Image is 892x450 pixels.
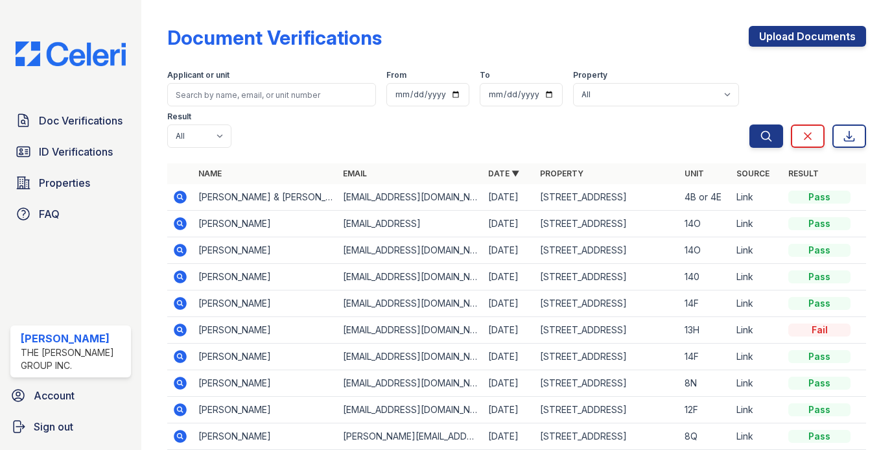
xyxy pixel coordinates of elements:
[788,270,851,283] div: Pass
[731,370,783,397] td: Link
[679,397,731,423] td: 12F
[10,170,131,196] a: Properties
[679,237,731,264] td: 14O
[483,237,535,264] td: [DATE]
[535,237,679,264] td: [STREET_ADDRESS]
[338,397,482,423] td: [EMAIL_ADDRESS][DOMAIN_NAME]
[39,206,60,222] span: FAQ
[679,184,731,211] td: 4B or 4E
[10,108,131,134] a: Doc Verifications
[731,211,783,237] td: Link
[386,70,406,80] label: From
[788,430,851,443] div: Pass
[731,184,783,211] td: Link
[535,370,679,397] td: [STREET_ADDRESS]
[483,264,535,290] td: [DATE]
[193,290,338,317] td: [PERSON_NAME]
[788,377,851,390] div: Pass
[535,184,679,211] td: [STREET_ADDRESS]
[34,388,75,403] span: Account
[788,350,851,363] div: Pass
[338,264,482,290] td: [EMAIL_ADDRESS][DOMAIN_NAME]
[193,211,338,237] td: [PERSON_NAME]
[488,169,519,178] a: Date ▼
[483,184,535,211] td: [DATE]
[10,139,131,165] a: ID Verifications
[535,211,679,237] td: [STREET_ADDRESS]
[679,211,731,237] td: 14O
[483,290,535,317] td: [DATE]
[679,423,731,450] td: 8Q
[193,344,338,370] td: [PERSON_NAME]
[21,331,126,346] div: [PERSON_NAME]
[685,169,704,178] a: Unit
[21,346,126,372] div: The [PERSON_NAME] Group Inc.
[731,397,783,423] td: Link
[198,169,222,178] a: Name
[193,264,338,290] td: [PERSON_NAME]
[167,83,376,106] input: Search by name, email, or unit number
[573,70,607,80] label: Property
[5,41,136,66] img: CE_Logo_Blue-a8612792a0a2168367f1c8372b55b34899dd931a85d93a1a3d3e32e68fde9ad4.png
[338,317,482,344] td: [EMAIL_ADDRESS][DOMAIN_NAME]
[39,144,113,160] span: ID Verifications
[535,423,679,450] td: [STREET_ADDRESS]
[731,423,783,450] td: Link
[535,317,679,344] td: [STREET_ADDRESS]
[39,113,123,128] span: Doc Verifications
[731,344,783,370] td: Link
[483,211,535,237] td: [DATE]
[731,317,783,344] td: Link
[679,290,731,317] td: 14F
[483,317,535,344] td: [DATE]
[338,211,482,237] td: [EMAIL_ADDRESS]
[788,244,851,257] div: Pass
[338,184,482,211] td: [EMAIL_ADDRESS][DOMAIN_NAME]
[343,169,367,178] a: Email
[338,423,482,450] td: [PERSON_NAME][EMAIL_ADDRESS][DOMAIN_NAME]
[193,237,338,264] td: [PERSON_NAME]
[193,423,338,450] td: [PERSON_NAME]
[167,26,382,49] div: Document Verifications
[788,324,851,337] div: Fail
[679,344,731,370] td: 14F
[34,419,73,434] span: Sign out
[731,237,783,264] td: Link
[5,414,136,440] a: Sign out
[731,264,783,290] td: Link
[535,397,679,423] td: [STREET_ADDRESS]
[338,344,482,370] td: [EMAIL_ADDRESS][DOMAIN_NAME]
[193,397,338,423] td: [PERSON_NAME]
[338,290,482,317] td: [EMAIL_ADDRESS][DOMAIN_NAME]
[193,184,338,211] td: [PERSON_NAME] & [PERSON_NAME]
[679,370,731,397] td: 8N
[338,237,482,264] td: [EMAIL_ADDRESS][DOMAIN_NAME]
[10,201,131,227] a: FAQ
[679,264,731,290] td: 140
[483,423,535,450] td: [DATE]
[193,317,338,344] td: [PERSON_NAME]
[167,70,229,80] label: Applicant or unit
[788,403,851,416] div: Pass
[39,175,90,191] span: Properties
[535,344,679,370] td: [STREET_ADDRESS]
[483,370,535,397] td: [DATE]
[736,169,769,178] a: Source
[788,191,851,204] div: Pass
[679,317,731,344] td: 13H
[788,169,819,178] a: Result
[731,290,783,317] td: Link
[167,112,191,122] label: Result
[788,217,851,230] div: Pass
[193,370,338,397] td: [PERSON_NAME]
[535,264,679,290] td: [STREET_ADDRESS]
[5,383,136,409] a: Account
[535,290,679,317] td: [STREET_ADDRESS]
[788,297,851,310] div: Pass
[540,169,583,178] a: Property
[483,344,535,370] td: [DATE]
[480,70,490,80] label: To
[338,370,482,397] td: [EMAIL_ADDRESS][DOMAIN_NAME]
[749,26,866,47] a: Upload Documents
